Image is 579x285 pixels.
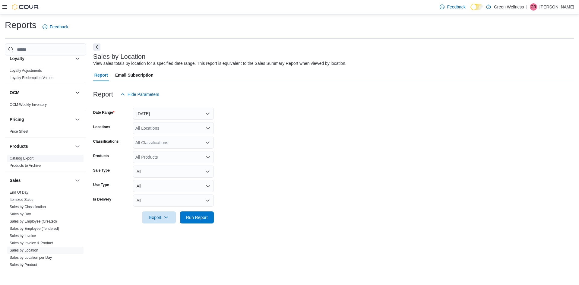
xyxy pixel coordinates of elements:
p: | [526,3,527,11]
a: Loyalty Redemption Values [10,76,53,80]
div: View sales totals by location for a specified date range. This report is equivalent to the Sales ... [93,60,346,67]
p: Green Wellness [494,3,524,11]
div: Loyalty [5,67,86,84]
button: Pricing [74,116,81,123]
button: Export [142,211,176,223]
span: Products to Archive [10,163,41,168]
label: Locations [93,125,110,129]
button: Loyalty [74,55,81,62]
span: Sales by Employee (Tendered) [10,226,59,231]
span: Report [94,69,108,81]
a: End Of Day [10,190,28,195]
button: Sales [10,177,73,183]
p: [PERSON_NAME] [539,3,574,11]
span: Loyalty Redemption Values [10,75,53,80]
span: Run Report [186,214,208,220]
button: All [133,166,214,178]
input: Dark Mode [470,4,483,10]
label: Products [93,154,109,158]
button: OCM [74,89,81,96]
label: Classifications [93,139,119,144]
button: Open list of options [205,155,210,160]
h3: Report [93,91,113,98]
button: Next [93,43,100,51]
a: Sales by Employee (Tendered) [10,226,59,231]
a: Price Sheet [10,129,28,134]
a: Products to Archive [10,163,41,168]
h3: Pricing [10,116,24,122]
span: Email Subscription [115,69,153,81]
a: Feedback [40,21,71,33]
button: All [133,195,214,207]
span: Hide Parameters [128,91,159,97]
button: Open list of options [205,126,210,131]
span: Catalog Export [10,156,33,161]
span: Sales by Invoice & Product [10,241,53,245]
button: Open list of options [205,140,210,145]
span: Sales by Location per Day [10,255,52,260]
button: OCM [10,90,73,96]
span: Feedback [447,4,465,10]
img: Cova [12,4,39,10]
div: OCM [5,101,86,111]
h3: Sales by Location [93,53,146,60]
div: George Reese [530,3,537,11]
h3: OCM [10,90,20,96]
h1: Reports [5,19,36,31]
span: Export [146,211,172,223]
span: GR [531,3,536,11]
a: Catalog Export [10,156,33,160]
a: Sales by Day [10,212,31,216]
a: Sales by Product [10,263,37,267]
a: Loyalty Adjustments [10,68,42,73]
h3: Products [10,143,28,149]
button: Loyalty [10,55,73,62]
a: Sales by Classification [10,205,46,209]
span: Sales by Location [10,248,38,253]
h3: Loyalty [10,55,24,62]
button: Pricing [10,116,73,122]
a: Itemized Sales [10,198,33,202]
label: Date Range [93,110,115,115]
button: Products [74,143,81,150]
button: Hide Parameters [118,88,162,100]
button: Products [10,143,73,149]
span: OCM Weekly Inventory [10,102,47,107]
span: Sales by Day [10,212,31,217]
a: Sales by Location per Day [10,255,52,260]
label: Use Type [93,182,109,187]
span: Sales by Product [10,262,37,267]
label: Is Delivery [93,197,111,202]
a: Feedback [437,1,468,13]
button: Run Report [180,211,214,223]
span: Sales by Invoice [10,233,36,238]
div: Pricing [5,128,86,138]
a: Sales by Invoice [10,234,36,238]
span: Itemized Sales [10,197,33,202]
a: Sales by Employee (Created) [10,219,57,223]
a: OCM Weekly Inventory [10,103,47,107]
a: Sales by Location [10,248,38,252]
button: All [133,180,214,192]
button: Sales [74,177,81,184]
button: [DATE] [133,108,214,120]
div: Products [5,155,86,172]
span: Feedback [50,24,68,30]
label: Sale Type [93,168,110,173]
a: Sales by Invoice & Product [10,241,53,245]
h3: Sales [10,177,21,183]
